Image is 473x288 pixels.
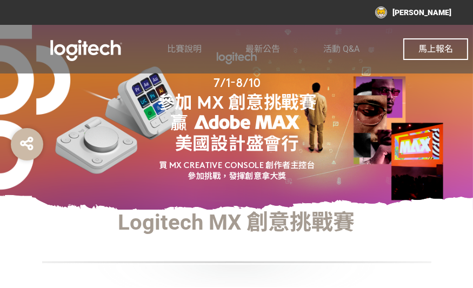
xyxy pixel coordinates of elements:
img: Logitech MX 創意挑戰賽 [102,50,372,185]
span: 最新公告 [245,44,280,54]
span: 活動 Q&A [323,44,359,54]
h1: Logitech MX 創意挑戰賽 [42,210,431,236]
span: 馬上報名 [418,44,453,54]
a: 最新公告 [245,25,280,73]
a: 比賽說明 [167,25,202,73]
img: Logitech MX 創意挑戰賽 [5,36,167,63]
span: 比賽說明 [167,44,202,54]
a: 活動 Q&A [323,25,359,73]
button: 馬上報名 [403,38,468,60]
